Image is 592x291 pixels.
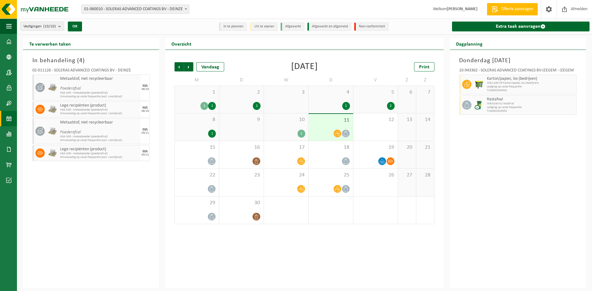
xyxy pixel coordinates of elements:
span: Lege recipiënten (product) [60,147,139,152]
span: 11 [312,117,350,124]
span: 4 [312,89,350,96]
span: Volgende [184,62,193,71]
td: D [309,75,353,86]
span: Metaalstof, niet recycleerbaar [60,76,139,81]
h3: Donderdag [DATE] [459,56,577,65]
span: 10 [267,116,305,123]
div: MA [142,84,148,88]
span: Omwisseling op vaste frequentie (excl. voorrijkost) [60,112,139,115]
div: 1 [208,130,216,138]
span: Karton/papier, los (bedrijven) [487,76,575,81]
a: Print [414,62,434,71]
h2: Te verwerken taken [23,38,77,50]
div: 06/10 [142,88,149,91]
span: 4 [79,58,83,64]
span: T250002503935 [487,109,575,113]
span: Lediging op vaste frequentie [487,85,575,89]
span: KGA Colli - metaalpoeder (poederafval) [60,91,139,95]
span: 19 [356,144,395,151]
td: Z [416,75,434,86]
span: 20 [401,144,413,151]
span: KGA Colli - metaalpoeder (poederafval) [60,152,139,156]
span: 9 [222,116,261,123]
span: 23 [222,172,261,179]
span: 5 [356,89,395,96]
div: 06/10 [142,110,149,113]
h2: Dagplanning [450,38,489,50]
div: Vandaag [196,62,224,71]
img: WB-0240-CU [475,100,484,110]
span: 01-060010 - SOLERAS ADVANCED COATINGS BV - DEINZE [81,5,189,14]
li: Afgewerkt [281,22,304,31]
div: 1 [298,130,305,138]
span: 30 [222,200,261,206]
h3: In behandeling ( ) [32,56,150,65]
td: Z [398,75,416,86]
span: 3 [267,89,305,96]
span: 22 [178,172,216,179]
span: 2 [222,89,261,96]
span: 16 [222,144,261,151]
div: 2 [387,102,395,110]
td: W [264,75,309,86]
span: Omwisseling op vaste frequentie (excl. voorrijkost) [60,95,139,99]
span: Offerte aanvragen [499,6,535,12]
div: 03/11 [142,131,149,135]
img: WB-1100-HPE-GN-50 [475,80,484,89]
span: T250002504020 [487,89,575,92]
span: 26 [356,172,395,179]
span: KGA Colli - metaalpoeder (poederafval) [60,108,139,112]
td: V [353,75,398,86]
span: 01-060010 - SOLERAS ADVANCED COATINGS BV - DEINZE [82,5,189,14]
div: 03/11 [142,153,149,156]
li: In te plannen [219,22,247,31]
div: 1 [253,102,261,110]
span: 29 [178,200,216,206]
span: 1 [178,89,216,96]
i: Poederafval [60,86,81,91]
span: 21 [419,144,431,151]
img: LP-PA-00000-WDN-11 [48,83,57,92]
div: [DATE] [291,62,318,71]
button: OK [68,22,82,31]
strong: [PERSON_NAME] [447,7,478,11]
span: 13 [401,116,413,123]
span: KGA Colli - metaalpoeder (poederafval) [60,135,139,139]
div: 1 [200,102,208,110]
span: 25 [312,172,350,179]
li: Afgewerkt en afgemeld [307,22,351,31]
a: Offerte aanvragen [487,3,538,15]
span: Omwisseling op vaste frequentie (excl. voorrijkost) [60,139,139,142]
span: 17 [267,144,305,151]
span: WB-0240-CU restafval [487,102,575,106]
span: 15 [178,144,216,151]
img: PB-PA-0000-WDN-00-03 [48,105,57,114]
li: Uit te voeren [250,22,277,31]
div: 1 [208,102,216,110]
span: Metaalstof, niet recycleerbaar [60,120,139,125]
span: 6 [401,89,413,96]
div: MA [142,106,148,110]
span: 27 [401,172,413,179]
img: PB-PA-0000-WDN-00-03 [48,148,57,158]
span: Lediging op vaste frequentie [487,106,575,109]
span: Restafval [487,97,575,102]
div: 1 [342,102,350,110]
span: Print [419,65,430,70]
span: 14 [419,116,431,123]
span: Vestigingen [23,22,56,31]
button: Vestigingen(10/10) [20,22,64,31]
h2: Overzicht [165,38,198,50]
span: 8 [178,116,216,123]
span: 18 [312,144,350,151]
span: Omwisseling op vaste frequentie (excl. voorrijkost) [60,156,139,159]
span: Lege recipiënten (product) [60,103,139,108]
span: 12 [356,116,395,123]
count: (10/10) [43,24,56,28]
span: Vorige [175,62,184,71]
div: MA [142,128,148,131]
a: Extra taak aanvragen [452,22,590,31]
span: 24 [267,172,305,179]
span: 28 [419,172,431,179]
div: 10-943362 - SOLERAS ADVANCED COATINGS BV-IZEGEM - IZEGEM [459,68,577,75]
